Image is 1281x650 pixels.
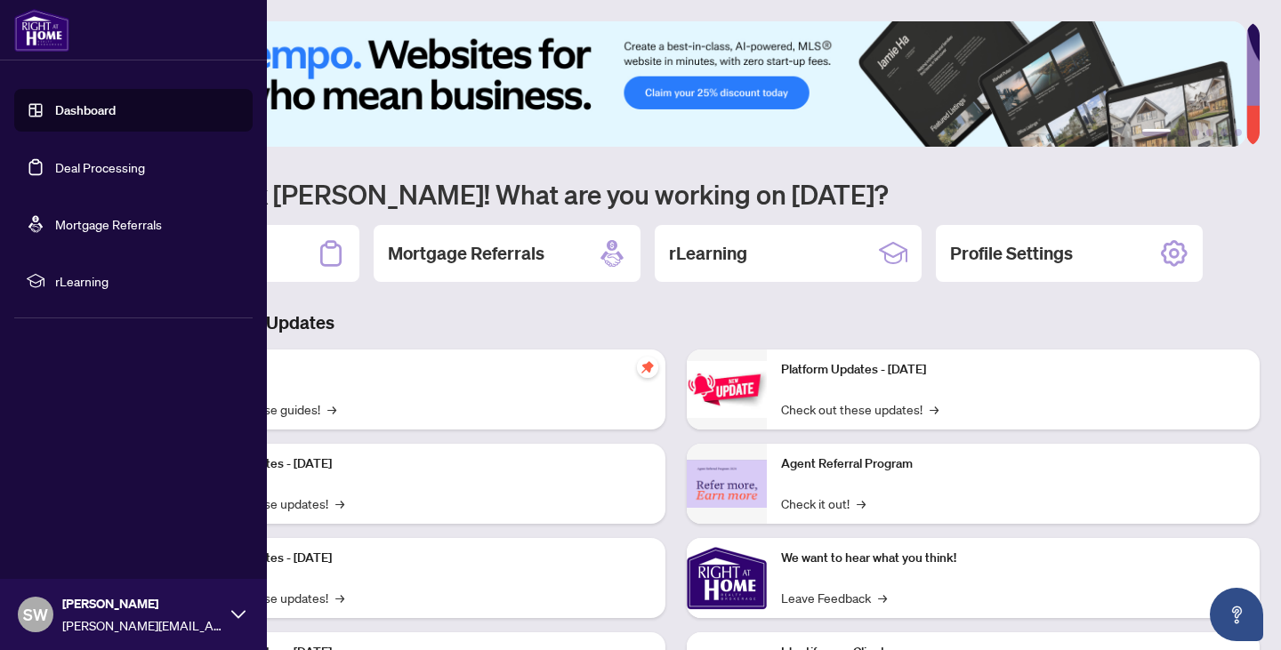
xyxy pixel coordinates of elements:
[1142,129,1171,136] button: 1
[1178,129,1185,136] button: 2
[781,454,1245,474] p: Agent Referral Program
[637,357,658,378] span: pushpin
[93,177,1260,211] h1: Welcome back [PERSON_NAME]! What are you working on [DATE]?
[388,241,544,266] h2: Mortgage Referrals
[23,602,48,627] span: SW
[687,361,767,417] img: Platform Updates - June 23, 2025
[781,549,1245,568] p: We want to hear what you think!
[93,21,1246,147] img: Slide 0
[1206,129,1213,136] button: 4
[781,360,1245,380] p: Platform Updates - [DATE]
[1210,588,1263,641] button: Open asap
[14,9,69,52] img: logo
[93,310,1260,335] h3: Brokerage & Industry Updates
[781,399,939,419] a: Check out these updates!→
[55,102,116,118] a: Dashboard
[950,241,1073,266] h2: Profile Settings
[930,399,939,419] span: →
[687,460,767,509] img: Agent Referral Program
[1192,129,1199,136] button: 3
[687,538,767,618] img: We want to hear what you think!
[55,159,145,175] a: Deal Processing
[857,494,866,513] span: →
[781,588,887,607] a: Leave Feedback→
[187,549,651,568] p: Platform Updates - [DATE]
[55,216,162,232] a: Mortgage Referrals
[62,615,222,635] span: [PERSON_NAME][EMAIL_ADDRESS][DOMAIN_NAME]
[62,594,222,614] span: [PERSON_NAME]
[55,271,240,291] span: rLearning
[335,494,344,513] span: →
[187,360,651,380] p: Self-Help
[1235,129,1242,136] button: 6
[1221,129,1228,136] button: 5
[781,494,866,513] a: Check it out!→
[327,399,336,419] span: →
[187,454,651,474] p: Platform Updates - [DATE]
[335,588,344,607] span: →
[878,588,887,607] span: →
[669,241,747,266] h2: rLearning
